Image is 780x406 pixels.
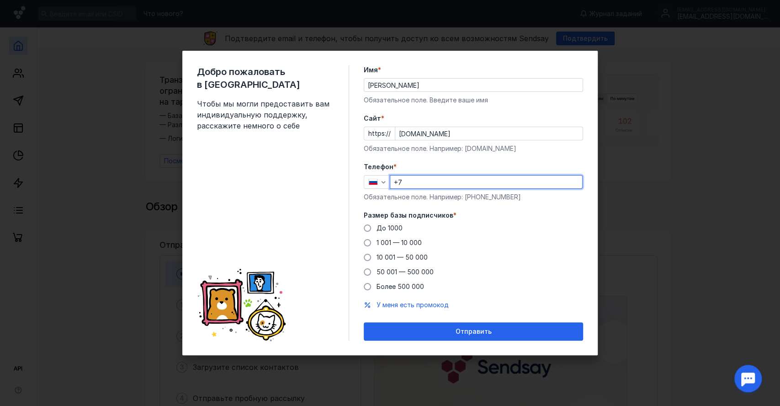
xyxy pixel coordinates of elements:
span: Более 500 000 [377,283,424,290]
button: У меня есть промокод [377,300,449,310]
div: Обязательное поле. Введите ваше имя [364,96,583,105]
span: Чтобы мы могли предоставить вам индивидуальную поддержку, расскажите немного о себе [197,98,334,131]
span: 50 001 — 500 000 [377,268,434,276]
span: Cайт [364,114,381,123]
button: Отправить [364,322,583,341]
span: 10 001 — 50 000 [377,253,428,261]
span: Отправить [456,328,492,336]
span: Телефон [364,162,393,171]
div: Обязательное поле. Например: [DOMAIN_NAME] [364,144,583,153]
span: Добро пожаловать в [GEOGRAPHIC_DATA] [197,65,334,91]
span: До 1000 [377,224,403,232]
span: У меня есть промокод [377,301,449,309]
span: Размер базы подписчиков [364,211,453,220]
span: Имя [364,65,378,75]
span: 1 001 — 10 000 [377,239,422,246]
div: Обязательное поле. Например: [PHONE_NUMBER] [364,192,583,202]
